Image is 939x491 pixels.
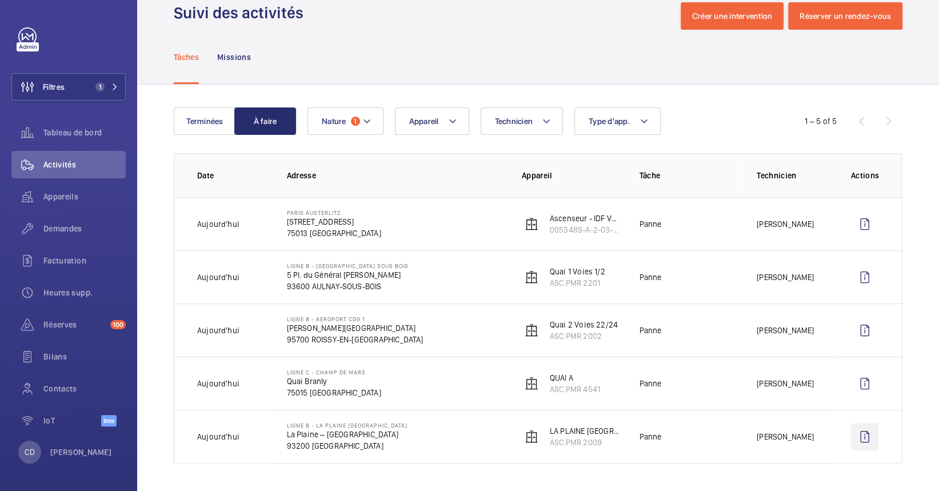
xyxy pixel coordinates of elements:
[43,191,126,202] span: Appareils
[287,316,423,322] p: LIGNE B - AEROPORT CDG 1
[287,369,381,376] p: Ligne C - CHAMP DE MARS
[50,446,112,458] p: [PERSON_NAME]
[197,170,269,181] p: Date
[95,82,105,91] span: 1
[287,269,409,281] p: 5 Pl. du Général [PERSON_NAME]
[287,216,381,227] p: [STREET_ADDRESS]
[43,319,106,330] span: Réserves
[525,217,538,231] img: elevator.svg
[550,224,621,235] p: 005348S-A-2-03-0-03
[351,117,360,126] span: 1
[805,115,837,127] div: 1 – 5 of 5
[639,218,661,230] p: Panne
[574,107,661,135] button: Type d'app.
[550,372,600,384] p: QUAI A
[639,378,661,389] p: Panne
[550,319,618,330] p: Quai 2 Voies 22/24
[174,107,235,135] button: Terminées
[481,107,564,135] button: Technicien
[43,127,126,138] span: Tableau de bord
[525,377,538,390] img: elevator.svg
[639,431,661,442] p: Panne
[639,325,661,336] p: Panne
[43,255,126,266] span: Facturation
[287,227,381,239] p: 75013 [GEOGRAPHIC_DATA]
[757,218,814,230] p: [PERSON_NAME]
[757,431,814,442] p: [PERSON_NAME]
[757,170,833,181] p: Technicien
[550,266,605,277] p: Quai 1 Voies 1/2
[851,170,879,181] p: Actions
[110,320,126,329] span: 100
[43,287,126,298] span: Heures supp.
[174,51,199,63] p: Tâches
[788,2,902,30] button: Réserver un rendez-vous
[197,378,239,389] p: Aujourd'hui
[409,117,439,126] span: Appareil
[307,107,383,135] button: Nature1
[287,334,423,345] p: 95700 ROISSY-EN-[GEOGRAPHIC_DATA]
[757,272,814,283] p: [PERSON_NAME]
[11,73,126,101] button: Filtres1
[287,376,381,387] p: Quai Branly
[287,170,504,181] p: Adresse
[197,431,239,442] p: Aujourd'hui
[525,324,538,337] img: elevator.svg
[287,322,423,334] p: [PERSON_NAME][GEOGRAPHIC_DATA]
[757,325,814,336] p: [PERSON_NAME]
[522,170,621,181] p: Appareil
[43,81,65,93] span: Filtres
[550,213,621,224] p: Ascenseur - IDF VOIE 1/3(4523)
[525,430,538,444] img: elevator.svg
[757,378,814,389] p: [PERSON_NAME]
[639,170,738,181] p: Tâche
[43,351,126,362] span: Bilans
[43,415,101,426] span: IoT
[495,117,533,126] span: Technicien
[197,325,239,336] p: Aujourd'hui
[681,2,784,30] button: Créer une intervention
[43,383,126,394] span: Contacts
[550,384,600,395] p: ASC.PMR 4541
[43,159,126,170] span: Activités
[322,117,346,126] span: Nature
[589,117,630,126] span: Type d'app.
[550,437,621,448] p: ASC.PMR 2009
[25,446,34,458] p: CD
[287,387,381,398] p: 75015 [GEOGRAPHIC_DATA]
[287,440,407,452] p: 93200 [GEOGRAPHIC_DATA]
[395,107,469,135] button: Appareil
[287,262,409,269] p: LIGNE B - [GEOGRAPHIC_DATA] SOUS BOIS
[197,218,239,230] p: Aujourd'hui
[639,272,661,283] p: Panne
[43,223,126,234] span: Demandes
[101,415,117,426] span: Beta
[217,51,251,63] p: Missions
[525,270,538,284] img: elevator.svg
[234,107,296,135] button: À faire
[197,272,239,283] p: Aujourd'hui
[287,281,409,292] p: 93600 AULNAY-SOUS-BOIS
[287,422,407,429] p: Ligne B - La Plaine [GEOGRAPHIC_DATA]
[550,425,621,437] p: LA PLAINE [GEOGRAPHIC_DATA] QUAI 2 VOIE 2/2B
[174,2,310,23] h1: Suivi des activités
[287,429,407,440] p: La Plaine – [GEOGRAPHIC_DATA]
[550,330,618,342] p: ASC.PMR 2002
[287,209,381,216] p: PARIS AUSTERLITZ
[550,277,605,289] p: ASC.PMR 2201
